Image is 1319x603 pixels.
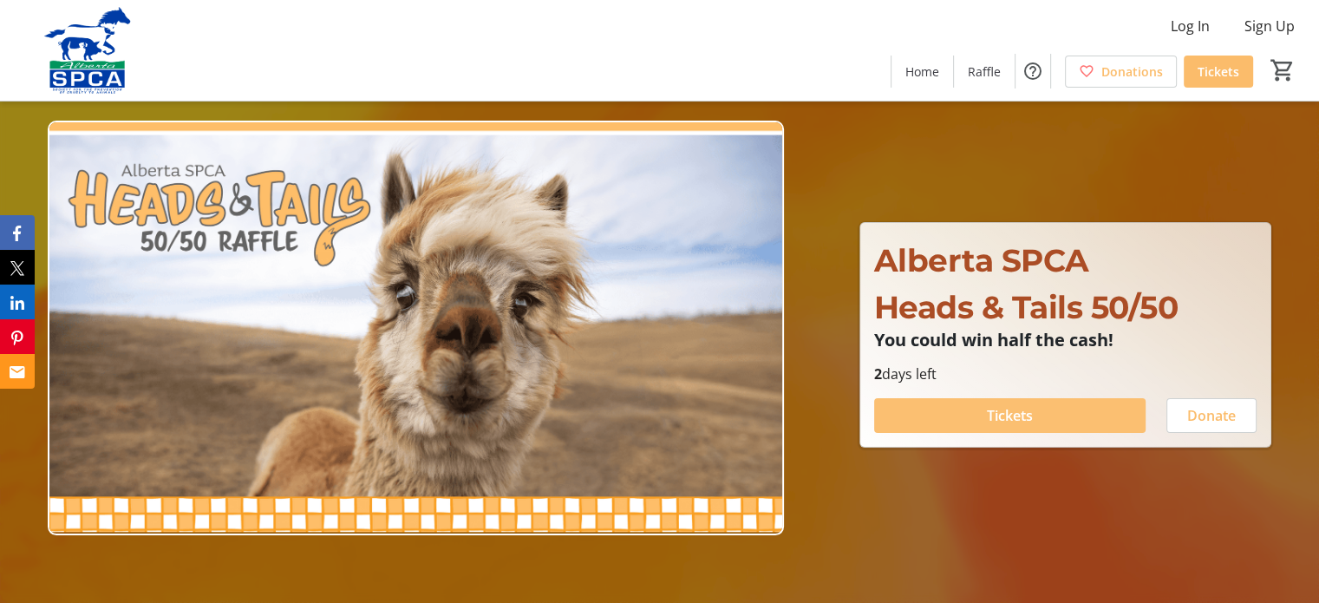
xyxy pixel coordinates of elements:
span: Log In [1171,16,1210,36]
button: Help [1015,54,1050,88]
button: Sign Up [1231,12,1309,40]
span: Home [905,62,939,81]
span: Raffle [968,62,1001,81]
span: Sign Up [1244,16,1295,36]
button: Log In [1157,12,1224,40]
button: Donate [1166,398,1257,433]
span: Alberta SPCA [874,241,1089,279]
span: 2 [874,364,882,383]
button: Tickets [874,398,1146,433]
span: Donations [1101,62,1163,81]
span: Tickets [1198,62,1239,81]
span: Heads & Tails 50/50 [874,288,1179,326]
img: Campaign CTA Media Photo [48,121,784,535]
button: Cart [1267,55,1298,86]
a: Raffle [954,56,1015,88]
p: You could win half the cash! [874,331,1257,350]
img: Alberta SPCA's Logo [10,7,165,94]
span: Tickets [987,405,1033,426]
a: Home [891,56,953,88]
span: Donate [1187,405,1236,426]
a: Donations [1065,56,1177,88]
p: days left [874,364,1257,384]
a: Tickets [1184,56,1253,88]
